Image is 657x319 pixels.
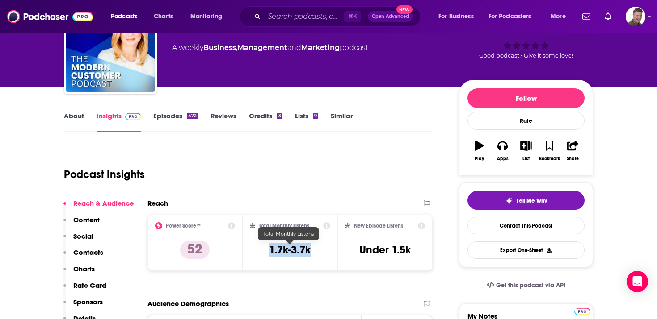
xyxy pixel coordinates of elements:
[579,9,594,24] a: Show notifications dropdown
[125,113,141,120] img: Podchaser Pro
[63,215,100,232] button: Content
[237,43,287,52] a: Management
[561,135,585,167] button: Share
[105,9,149,24] button: open menu
[63,298,103,314] button: Sponsors
[539,156,560,162] div: Bookmark
[147,199,168,207] h2: Reach
[73,248,103,257] p: Contacts
[551,10,566,23] span: More
[73,298,103,306] p: Sponsors
[63,232,93,249] button: Social
[459,9,593,65] div: 52Good podcast? Give it some love!
[467,191,585,210] button: tell me why sparkleTell Me Why
[505,197,513,204] img: tell me why sparkle
[263,231,314,237] span: Total Monthly Listens
[489,10,531,23] span: For Podcasters
[467,88,585,108] button: Follow
[249,112,282,132] a: Credits3
[544,9,577,24] button: open menu
[64,168,145,181] h1: Podcast Insights
[313,113,318,119] div: 9
[467,217,585,234] a: Contact This Podcast
[331,112,353,132] a: Similar
[496,282,565,289] span: Get this podcast via API
[264,9,344,24] input: Search podcasts, credits, & more...
[480,274,573,296] a: Get this podcast via API
[626,7,645,26] span: Logged in as braden
[295,112,318,132] a: Lists9
[73,281,106,290] p: Rate Card
[180,241,210,259] p: 52
[63,248,103,265] button: Contacts
[522,156,530,162] div: List
[73,215,100,224] p: Content
[248,6,429,27] div: Search podcasts, credits, & more...
[354,223,403,229] h2: New Episode Listens
[187,113,198,119] div: 472
[344,11,361,22] span: ⌘ K
[111,10,137,23] span: Podcasts
[567,156,579,162] div: Share
[475,156,484,162] div: Play
[372,14,409,19] span: Open Advanced
[601,9,615,24] a: Show notifications dropdown
[7,8,93,25] img: Podchaser - Follow, Share and Rate Podcasts
[626,7,645,26] img: User Profile
[574,307,590,315] a: Pro website
[396,5,413,14] span: New
[277,113,282,119] div: 3
[184,9,234,24] button: open menu
[438,10,474,23] span: For Business
[63,199,134,215] button: Reach & Audience
[63,281,106,298] button: Rate Card
[626,7,645,26] button: Show profile menu
[211,112,236,132] a: Reviews
[467,112,585,130] div: Rate
[368,11,413,22] button: Open AdvancedNew
[64,112,84,132] a: About
[154,10,173,23] span: Charts
[73,265,95,273] p: Charts
[514,135,538,167] button: List
[467,241,585,259] button: Export One-Sheet
[432,9,485,24] button: open menu
[97,112,141,132] a: InsightsPodchaser Pro
[259,223,309,229] h2: Total Monthly Listens
[73,199,134,207] p: Reach & Audience
[574,308,590,315] img: Podchaser Pro
[203,43,236,52] a: Business
[491,135,514,167] button: Apps
[301,43,340,52] a: Marketing
[148,9,178,24] a: Charts
[153,112,198,132] a: Episodes472
[497,156,509,162] div: Apps
[479,52,573,59] span: Good podcast? Give it some love!
[483,9,544,24] button: open menu
[516,197,547,204] span: Tell Me Why
[172,42,368,53] div: A weekly podcast
[63,265,95,281] button: Charts
[287,43,301,52] span: and
[467,135,491,167] button: Play
[66,3,155,92] img: The Modern Customer Podcast
[73,232,93,240] p: Social
[147,299,229,308] h2: Audience Demographics
[190,10,222,23] span: Monitoring
[166,223,201,229] h2: Power Score™
[269,243,311,257] h3: 1.7k-3.7k
[236,43,237,52] span: ,
[627,271,648,292] div: Open Intercom Messenger
[359,243,411,257] h3: Under 1.5k
[538,135,561,167] button: Bookmark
